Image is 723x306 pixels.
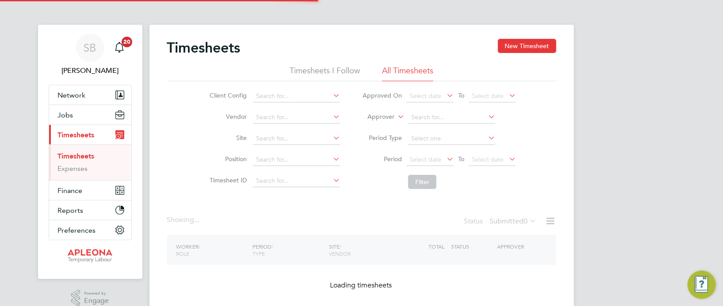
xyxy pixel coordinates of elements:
[464,215,539,228] div: Status
[524,217,528,226] span: 0
[58,131,95,139] span: Timesheets
[49,125,131,144] button: Timesheets
[84,42,96,53] span: SB
[111,34,128,62] a: 20
[167,39,241,57] h2: Timesheets
[58,152,95,160] a: Timesheets
[49,181,131,200] button: Finance
[382,65,433,81] li: All Timesheets
[362,91,402,99] label: Approved On
[49,200,131,220] button: Reports
[408,175,436,189] button: Filter
[49,34,132,76] a: SB[PERSON_NAME]
[498,39,556,53] button: New Timesheet
[207,134,247,142] label: Site
[290,65,360,81] li: Timesheets I Follow
[207,155,247,163] label: Position
[84,297,109,305] span: Engage
[253,175,340,187] input: Search for...
[68,249,113,263] img: apleona-logo-retina.png
[409,92,441,100] span: Select date
[253,154,340,166] input: Search for...
[49,220,131,240] button: Preferences
[38,25,142,279] nav: Main navigation
[688,271,716,299] button: Engage Resource Center
[362,155,402,163] label: Period
[49,85,131,105] button: Network
[84,290,109,297] span: Powered by
[49,105,131,125] button: Jobs
[58,164,88,173] a: Expenses
[207,176,247,184] label: Timesheet ID
[409,155,441,163] span: Select date
[408,132,495,145] input: Select one
[195,215,200,224] span: ...
[58,206,84,215] span: Reports
[408,111,495,124] input: Search for...
[362,134,402,142] label: Period Type
[490,217,537,226] label: Submitted
[207,91,247,99] label: Client Config
[355,113,394,121] label: Approver
[253,90,340,102] input: Search for...
[253,111,340,124] input: Search for...
[58,226,96,234] span: Preferences
[167,215,202,225] div: Showing
[58,91,86,99] span: Network
[49,65,132,76] span: Suzanne Bell
[455,153,467,165] span: To
[207,113,247,121] label: Vendor
[472,155,504,163] span: Select date
[49,249,132,263] a: Go to home page
[58,186,83,195] span: Finance
[253,132,340,145] input: Search for...
[49,144,131,180] div: Timesheets
[455,90,467,101] span: To
[122,37,132,47] span: 20
[472,92,504,100] span: Select date
[58,111,73,119] span: Jobs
